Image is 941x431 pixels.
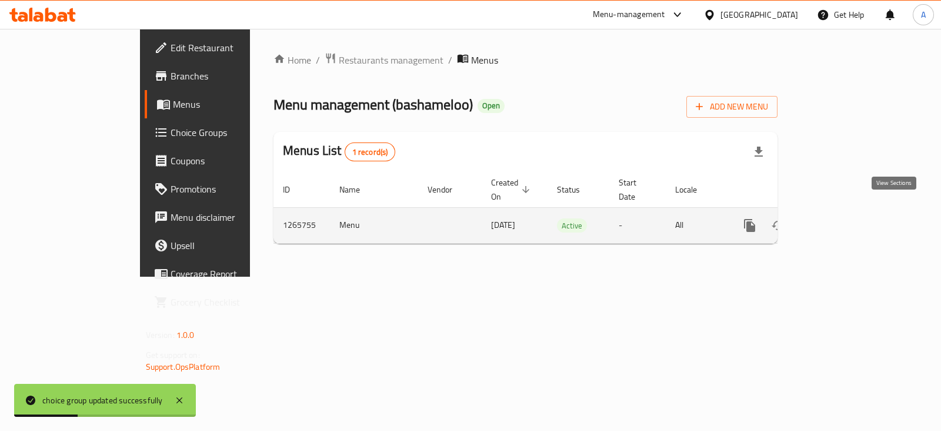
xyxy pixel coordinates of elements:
span: Name [339,183,375,197]
a: Menu disclaimer [145,203,297,231]
div: Menu-management [593,8,665,22]
span: Promotions [171,182,288,196]
span: Vendor [428,183,468,197]
span: Menus [471,53,498,67]
td: 1265755 [273,207,330,243]
a: Support.OpsPlatform [146,359,221,374]
div: [GEOGRAPHIC_DATA] [720,8,798,21]
span: ID [283,183,305,197]
span: Open [478,101,505,111]
span: Menu disclaimer [171,210,288,224]
nav: breadcrumb [273,52,778,68]
td: Menu [330,207,418,243]
div: Active [557,218,587,233]
span: Version: [146,327,175,343]
span: Branches [171,69,288,83]
span: Add New Menu [696,100,768,114]
span: Upsell [171,238,288,253]
li: / [448,53,452,67]
span: Coverage Report [171,267,288,281]
span: Menu management ( bashameloo ) [273,91,473,118]
span: Created On [491,175,533,204]
a: Branches [145,62,297,90]
span: 1.0.0 [176,327,195,343]
div: Export file [745,138,773,166]
span: Restaurants management [339,53,443,67]
span: Get support on: [146,347,200,363]
div: choice group updated successfully [42,394,163,407]
a: Grocery Checklist [145,288,297,316]
td: - [609,207,666,243]
a: Promotions [145,175,297,203]
span: 1 record(s) [345,147,395,158]
a: Choice Groups [145,118,297,147]
a: Coupons [145,147,297,175]
span: Start Date [619,175,652,204]
span: Menus [173,97,288,111]
li: / [316,53,320,67]
span: A [921,8,926,21]
h2: Menus List [283,142,395,161]
td: All [666,207,726,243]
span: Active [557,219,587,233]
button: Change Status [764,211,792,240]
button: more [736,211,764,240]
span: [DATE] [491,217,515,233]
a: Restaurants management [325,52,443,68]
span: Grocery Checklist [171,295,288,309]
span: Status [557,183,595,197]
a: Coverage Report [145,260,297,288]
div: Open [478,99,505,113]
a: Edit Restaurant [145,34,297,62]
a: Menus [145,90,297,118]
button: Add New Menu [686,96,778,118]
table: enhanced table [273,172,858,244]
a: Upsell [145,231,297,260]
th: Actions [726,172,858,208]
span: Choice Groups [171,125,288,140]
span: Locale [675,183,712,197]
span: Coupons [171,154,288,168]
div: Total records count [345,142,396,161]
span: Edit Restaurant [171,41,288,55]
